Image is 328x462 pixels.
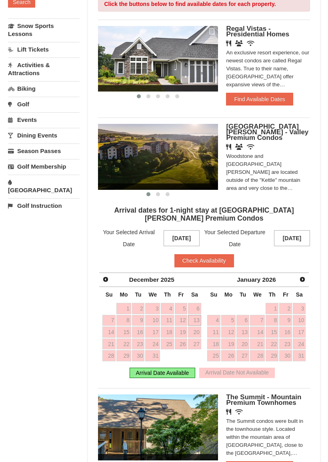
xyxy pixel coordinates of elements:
[266,339,278,350] a: 22
[279,327,292,338] a: 16
[226,25,289,38] span: Regal Vistas - Presidential Homes
[221,327,236,338] a: 12
[175,339,188,350] a: 26
[283,291,288,298] span: Friday
[132,315,145,326] a: 9
[293,339,306,350] a: 24
[8,128,80,143] a: Dining Events
[129,276,159,283] span: December
[226,152,310,192] div: Woodstone and [GEOGRAPHIC_DATA][PERSON_NAME] are located outside of the "Kettle" mountain area an...
[235,409,243,415] i: Wireless Internet (free)
[266,315,278,326] a: 8
[279,303,292,314] a: 2
[8,143,80,158] a: Season Passes
[269,291,276,298] span: Thursday
[199,368,274,378] div: Arrival Date Not Available
[240,291,246,298] span: Tuesday
[296,291,303,298] span: Saturday
[102,315,116,326] a: 7
[102,339,116,350] a: 21
[132,339,145,350] a: 23
[161,315,174,326] a: 11
[253,291,262,298] span: Wednesday
[226,144,231,150] i: Restaurant
[237,276,260,283] span: January
[262,276,276,283] span: 2026
[145,339,160,350] a: 24
[116,315,131,326] a: 8
[188,327,201,338] a: 20
[145,350,160,361] a: 31
[164,291,171,298] span: Thursday
[161,303,174,314] a: 4
[293,303,306,314] a: 3
[178,291,184,298] span: Friday
[297,274,308,285] a: Next
[8,97,80,112] a: Golf
[266,303,278,314] a: 1
[175,327,188,338] a: 19
[188,339,201,350] a: 27
[161,327,174,338] a: 18
[98,226,160,250] span: Your Selected Arrival Date
[8,81,80,96] a: Biking
[174,254,234,267] button: Check Availability
[226,40,231,46] i: Restaurant
[100,274,111,285] a: Prev
[149,291,157,298] span: Wednesday
[132,303,145,314] a: 2
[250,327,265,338] a: 14
[266,350,278,361] a: 29
[236,315,249,326] a: 6
[104,1,276,7] strong: Click the buttons below to find available dates for each property.
[8,42,80,57] a: Lift Tickets
[8,58,80,80] a: Activities & Attractions
[8,175,80,197] a: [GEOGRAPHIC_DATA]
[145,303,160,314] a: 3
[293,315,306,326] a: 10
[226,393,301,406] span: The Summit - Mountain Premium Townhomes
[226,123,308,141] span: [GEOGRAPHIC_DATA][PERSON_NAME] - Valley Premium Condos
[116,303,131,314] a: 1
[145,315,160,326] a: 10
[102,327,116,338] a: 14
[188,315,201,326] a: 13
[135,291,142,298] span: Tuesday
[161,339,174,350] a: 25
[293,350,306,361] a: 31
[274,230,310,246] strong: [DATE]
[8,159,80,174] a: Golf Membership
[250,315,265,326] a: 7
[120,291,128,298] span: Monday
[279,350,292,361] a: 30
[191,291,198,298] span: Saturday
[299,276,306,283] span: Next
[8,198,80,213] a: Golf Instruction
[247,144,254,150] i: Wireless Internet (free)
[145,327,160,338] a: 17
[102,276,109,283] span: Prev
[236,327,249,338] a: 13
[279,339,292,350] a: 23
[116,350,131,361] a: 29
[226,93,293,106] button: Find Available Dates
[293,327,306,338] a: 17
[207,339,220,350] a: 18
[266,327,278,338] a: 15
[226,409,231,415] i: Restaurant
[175,315,188,326] a: 12
[207,350,220,361] a: 25
[132,327,145,338] a: 16
[247,40,254,46] i: Wireless Internet (free)
[200,226,270,250] span: Your Selected Departure Date
[221,339,236,350] a: 19
[235,40,243,46] i: Banquet Facilities
[221,350,236,361] a: 26
[8,112,80,127] a: Events
[106,291,113,298] span: Sunday
[188,303,201,314] a: 6
[210,291,217,298] span: Sunday
[132,350,145,361] a: 30
[250,339,265,350] a: 21
[224,291,232,298] span: Monday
